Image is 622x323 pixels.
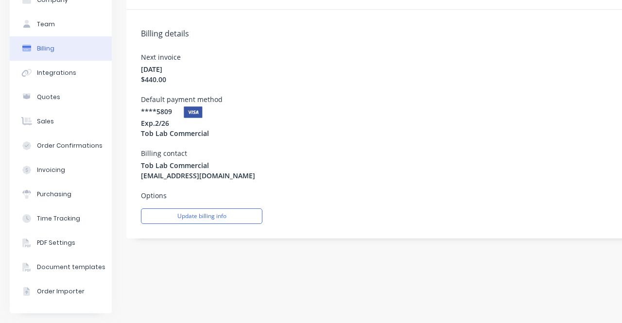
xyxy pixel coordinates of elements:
button: Time Tracking [10,206,112,231]
div: Time Tracking [37,214,80,223]
button: Team [10,12,112,36]
img: visa [184,106,203,118]
div: Document templates [37,263,105,272]
div: Billing [37,44,54,53]
button: Order Confirmations [10,134,112,158]
div: Order Importer [37,287,85,296]
button: Invoicing [10,158,112,182]
div: Purchasing [37,190,71,199]
button: Sales [10,109,112,134]
div: Integrations [37,68,76,77]
button: Quotes [10,85,112,109]
div: Sales [37,117,54,126]
button: Order Importer [10,279,112,304]
div: Invoicing [37,166,65,174]
div: Team [37,20,55,29]
button: Billing [10,36,112,61]
div: Quotes [37,93,60,102]
button: Update billing info [141,208,262,224]
button: PDF Settings [10,231,112,255]
button: Purchasing [10,182,112,206]
button: Integrations [10,61,112,85]
div: PDF Settings [37,238,75,247]
button: Document templates [10,255,112,279]
div: Order Confirmations [37,141,103,150]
